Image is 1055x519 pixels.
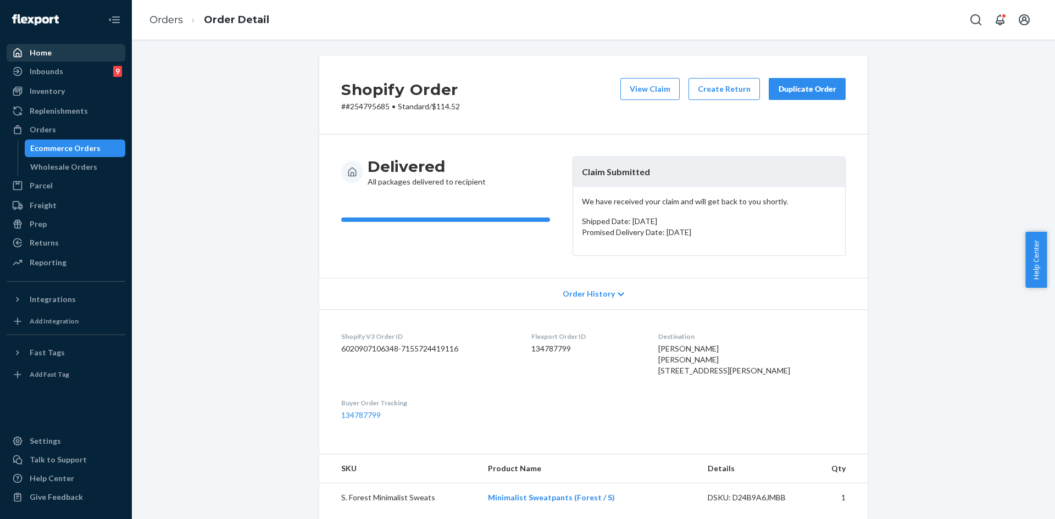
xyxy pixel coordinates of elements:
button: Duplicate Order [769,78,846,100]
a: Prep [7,215,125,233]
div: Talk to Support [30,454,87,465]
div: Integrations [30,294,76,305]
dt: Destination [658,332,846,341]
dt: Buyer Order Tracking [341,398,514,408]
h2: Shopify Order [341,78,460,101]
div: Prep [30,219,47,230]
a: Parcel [7,177,125,194]
div: Give Feedback [30,492,83,503]
span: Standard [398,102,429,111]
h3: Delivered [368,157,486,176]
div: Ecommerce Orders [30,143,101,154]
th: SKU [319,454,479,483]
button: Fast Tags [7,344,125,361]
button: View Claim [620,78,680,100]
a: Orders [149,14,183,26]
div: Help Center [30,473,74,484]
a: Inbounds9 [7,63,125,80]
div: Home [30,47,52,58]
div: Add Fast Tag [30,370,69,379]
a: Home [7,44,125,62]
a: Add Integration [7,312,125,330]
a: 134787799 [341,410,381,420]
div: Freight [30,200,57,211]
a: Orders [7,121,125,138]
div: Replenishments [30,105,88,116]
img: Flexport logo [12,14,59,25]
div: Fast Tags [30,347,65,358]
a: Help Center [7,470,125,487]
th: Details [699,454,820,483]
p: Promised Delivery Date: [DATE] [582,227,836,238]
a: Minimalist Sweatpants (Forest / S) [488,493,615,502]
button: Open account menu [1013,9,1035,31]
a: Wholesale Orders [25,158,126,176]
a: Add Fast Tag [7,366,125,383]
ol: breadcrumbs [141,4,278,36]
td: S. Forest Minimalist Sweats [319,483,479,512]
div: Returns [30,237,59,248]
div: DSKU: D24B9A6JMBB [708,492,811,503]
dt: Flexport Order ID [531,332,641,341]
button: Close Navigation [103,9,125,31]
a: Talk to Support [7,451,125,468]
button: Open notifications [989,9,1011,31]
th: Product Name [479,454,699,483]
td: 1 [820,483,868,512]
a: Reporting [7,254,125,271]
a: Order Detail [204,14,269,26]
div: Add Integration [30,316,79,326]
th: Qty [820,454,868,483]
a: Freight [7,197,125,214]
div: Reporting [30,257,66,268]
dt: Shopify V3 Order ID [341,332,514,341]
button: Help Center [1025,232,1047,288]
p: # #254795685 / $114.52 [341,101,460,112]
p: Shipped Date: [DATE] [582,216,836,227]
a: Inventory [7,82,125,100]
div: Orders [30,124,56,135]
a: Settings [7,432,125,450]
div: Parcel [30,180,53,191]
span: [PERSON_NAME] [PERSON_NAME] [STREET_ADDRESS][PERSON_NAME] [658,344,790,375]
a: Ecommerce Orders [25,139,126,157]
div: Settings [30,436,61,447]
button: Give Feedback [7,488,125,506]
button: Integrations [7,291,125,308]
div: Inventory [30,86,65,97]
div: 9 [113,66,122,77]
a: Returns [7,234,125,252]
span: Order History [563,288,615,299]
dd: 6020907106348-7155724419116 [341,343,514,354]
div: All packages delivered to recipient [368,157,486,187]
span: • [392,102,396,111]
div: Inbounds [30,66,63,77]
a: Replenishments [7,102,125,120]
button: Open Search Box [965,9,987,31]
p: We have received your claim and will get back to you shortly. [582,196,836,207]
button: Create Return [688,78,760,100]
div: Duplicate Order [778,83,836,94]
dd: 134787799 [531,343,641,354]
div: Wholesale Orders [30,161,97,172]
header: Claim Submitted [573,157,845,187]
